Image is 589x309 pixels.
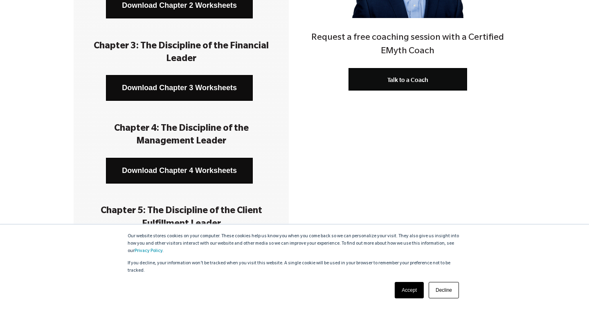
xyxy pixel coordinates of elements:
[106,158,253,184] a: Download Chapter 4 Worksheets
[429,282,459,298] a: Decline
[86,123,277,148] h3: Chapter 4: The Discipline of the Management Leader
[300,32,515,59] h4: Request a free coaching session with a Certified EMyth Coach
[128,233,461,255] p: Our website stores cookies on your computer. These cookies help us know you when you come back so...
[106,75,253,101] a: Download Chapter 3 Worksheets
[86,41,277,66] h3: Chapter 3: The Discipline of the Financial Leader
[135,249,162,254] a: Privacy Policy
[86,205,277,231] h3: Chapter 5: The Discipline of the Client Fulfillment Leader
[348,68,467,91] a: Talk to a Coach
[128,260,461,275] p: If you decline, your information won’t be tracked when you visit this website. A single cookie wi...
[387,76,428,83] span: Talk to a Coach
[395,282,424,298] a: Accept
